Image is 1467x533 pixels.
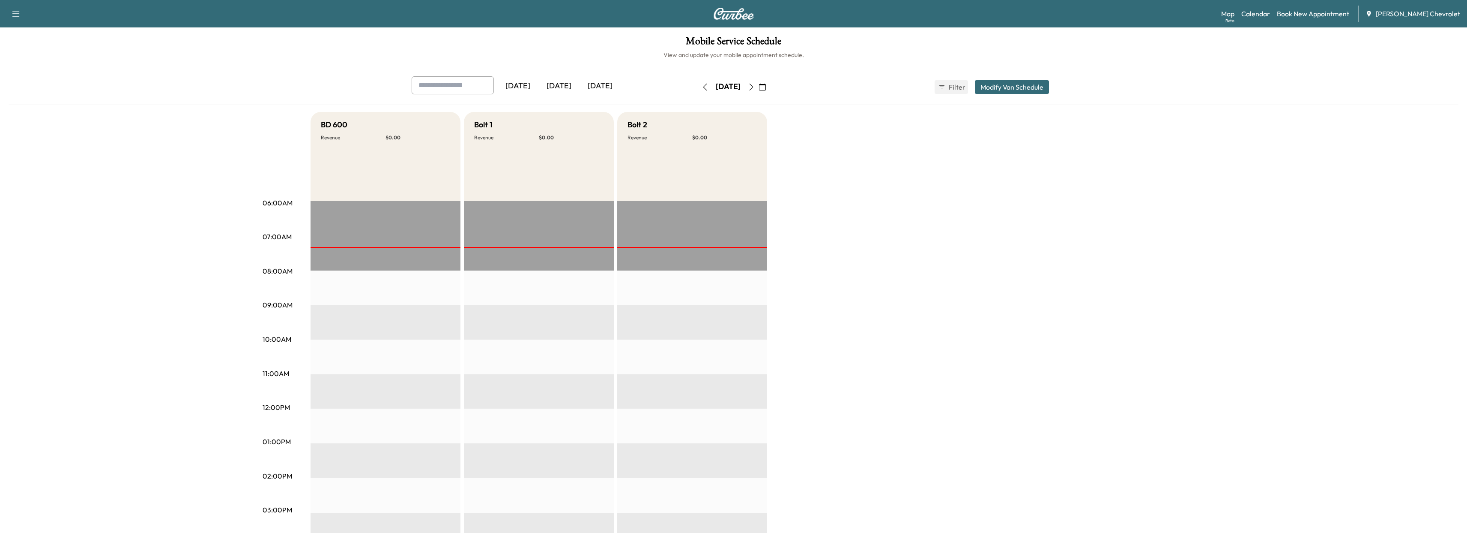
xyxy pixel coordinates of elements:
[263,300,293,310] p: 09:00AM
[1277,9,1349,19] a: Book New Appointment
[716,81,741,92] div: [DATE]
[263,471,292,481] p: 02:00PM
[263,266,293,276] p: 08:00AM
[538,76,580,96] div: [DATE]
[935,80,968,94] button: Filter
[627,119,647,131] h5: Bolt 2
[949,82,964,92] span: Filter
[1376,9,1460,19] span: [PERSON_NAME] Chevrolet
[263,437,291,447] p: 01:00PM
[385,134,450,141] p: $ 0.00
[539,134,604,141] p: $ 0.00
[474,119,493,131] h5: Bolt 1
[263,334,291,344] p: 10:00AM
[692,134,757,141] p: $ 0.00
[9,51,1458,59] h6: View and update your mobile appointment schedule.
[713,8,754,20] img: Curbee Logo
[263,198,293,208] p: 06:00AM
[627,134,692,141] p: Revenue
[497,76,538,96] div: [DATE]
[580,76,621,96] div: [DATE]
[263,232,292,242] p: 07:00AM
[321,134,385,141] p: Revenue
[263,368,289,379] p: 11:00AM
[263,402,290,413] p: 12:00PM
[474,134,539,141] p: Revenue
[1225,18,1234,24] div: Beta
[9,36,1458,51] h1: Mobile Service Schedule
[975,80,1049,94] button: Modify Van Schedule
[1221,9,1234,19] a: MapBeta
[263,505,292,515] p: 03:00PM
[321,119,347,131] h5: BD 600
[1241,9,1270,19] a: Calendar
